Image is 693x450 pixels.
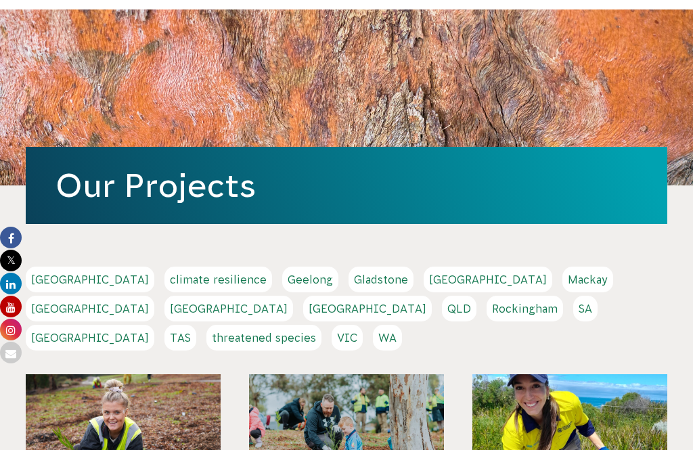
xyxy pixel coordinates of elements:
[164,296,293,321] a: [GEOGRAPHIC_DATA]
[442,296,476,321] a: QLD
[164,267,272,292] a: climate resilience
[26,267,154,292] a: [GEOGRAPHIC_DATA]
[349,267,413,292] a: Gladstone
[55,167,256,204] a: Our Projects
[303,296,432,321] a: [GEOGRAPHIC_DATA]
[206,325,321,351] a: threatened species
[562,267,613,292] a: Mackay
[373,325,402,351] a: WA
[282,267,338,292] a: Geelong
[487,296,563,321] a: Rockingham
[164,325,196,351] a: TAS
[332,325,363,351] a: VIC
[26,296,154,321] a: [GEOGRAPHIC_DATA]
[424,267,552,292] a: [GEOGRAPHIC_DATA]
[26,325,154,351] a: [GEOGRAPHIC_DATA]
[573,296,598,321] a: SA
